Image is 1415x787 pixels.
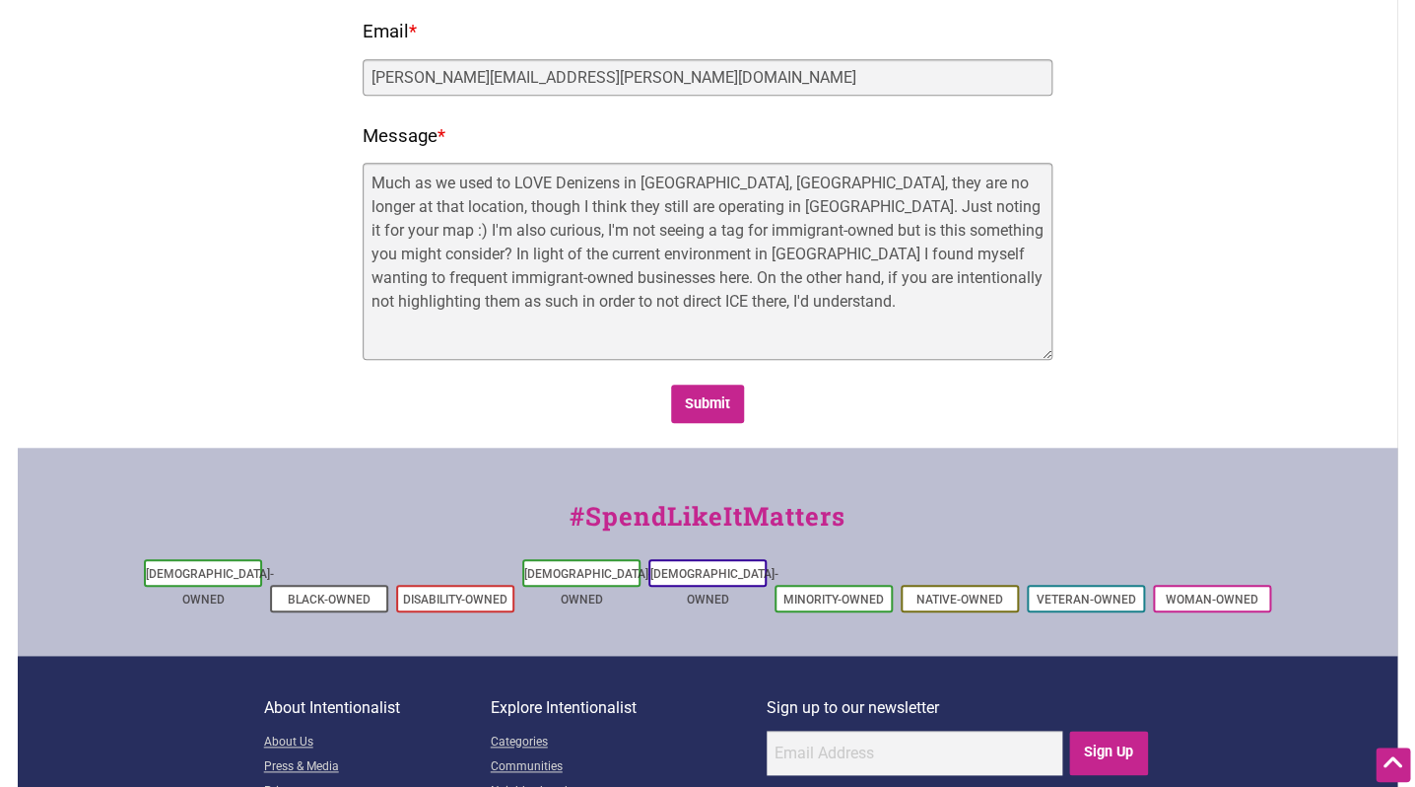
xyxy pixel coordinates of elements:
a: Communities [491,755,767,780]
a: Woman-Owned [1166,593,1258,607]
p: About Intentionalist [264,695,491,721]
a: Black-Owned [288,593,371,607]
a: [DEMOGRAPHIC_DATA]-Owned [650,567,778,607]
a: Native-Owned [916,593,1003,607]
a: Veteran-Owned [1037,593,1136,607]
a: Minority-Owned [783,593,884,607]
input: Submit [671,385,745,423]
p: Sign up to our newsletter [767,695,1152,721]
a: [DEMOGRAPHIC_DATA]-Owned [146,567,274,607]
a: Disability-Owned [403,593,507,607]
input: Sign Up [1069,731,1149,775]
div: Scroll Back to Top [1376,748,1410,782]
a: Press & Media [264,755,491,780]
a: [DEMOGRAPHIC_DATA]-Owned [524,567,652,607]
label: Message [363,120,445,154]
a: Categories [491,731,767,755]
a: About Us [264,731,491,755]
label: Email [363,16,417,49]
input: Email Address [767,731,1062,775]
p: Explore Intentionalist [491,695,767,721]
div: #SpendLikeItMatters [18,497,1397,555]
